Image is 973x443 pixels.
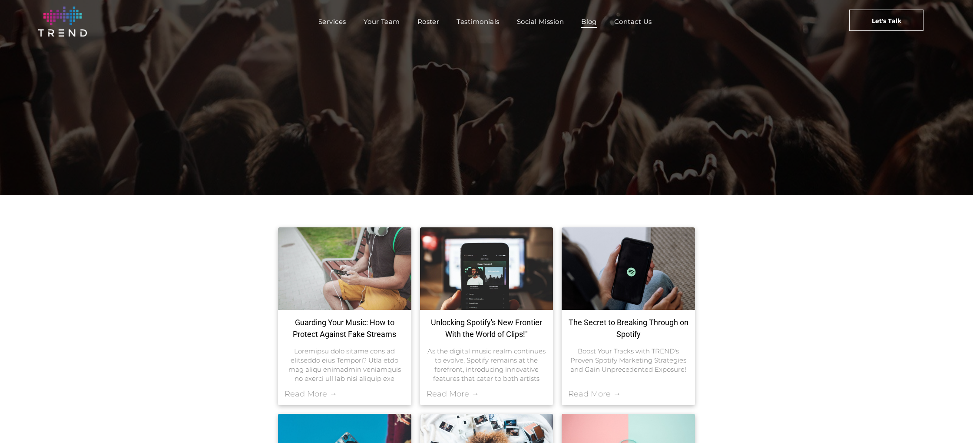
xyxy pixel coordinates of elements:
a: Read More → [285,389,337,399]
a: Roster [409,15,448,28]
div: Loremipsu dolo sitame cons ad elitseddo eius Tempori? Utla etdo mag aliqu enimadmin veniamquis no... [285,346,405,383]
a: Unlocking Spotify's New Frontier With the World of Clips!" [427,316,547,340]
a: Contact Us [606,15,661,28]
div: Boost Your Tracks with TREND's Proven Spotify Marketing Strategies and Gain Unprecedented Exposure! [568,346,688,374]
a: Read More → [427,389,479,399]
span: Let's Talk [872,10,901,32]
a: Let's Talk [849,10,923,31]
div: As the digital music realm continues to evolve, Spotify remains at the forefront, introducing inn... [427,346,547,383]
a: Testimonials [448,15,508,28]
a: Social Mission [508,15,573,28]
a: Your Team [355,15,409,28]
a: Guarding Your Music: How to Protect Against Fake Streams [285,316,405,340]
a: Read More → [568,389,621,399]
a: Services [310,15,355,28]
img: logo [38,7,87,37]
a: The Secret to Breaking Through on Spotify [568,316,688,340]
a: Blog [573,15,606,28]
font: Trending Thoughts [335,150,638,188]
